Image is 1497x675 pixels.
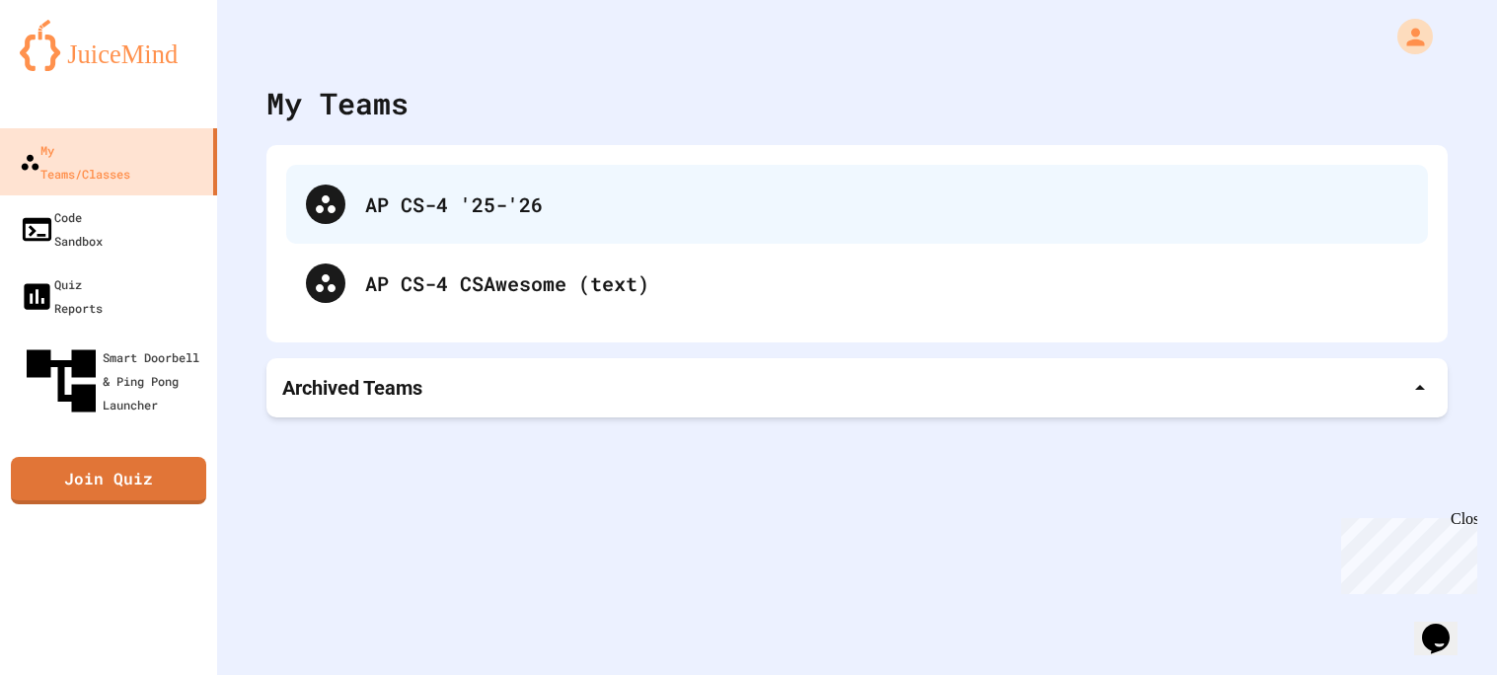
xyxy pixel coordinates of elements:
[365,189,1408,219] div: AP CS-4 '25-'26
[20,272,103,320] div: Quiz Reports
[286,244,1428,323] div: AP CS-4 CSAwesome (text)
[20,20,197,71] img: logo-orange.svg
[11,457,206,504] a: Join Quiz
[286,165,1428,244] div: AP CS-4 '25-'26
[20,205,103,253] div: Code Sandbox
[8,8,136,125] div: Chat with us now!Close
[282,374,422,402] p: Archived Teams
[1377,14,1438,59] div: My Account
[20,138,130,186] div: My Teams/Classes
[365,268,1408,298] div: AP CS-4 CSAwesome (text)
[20,339,209,422] div: Smart Doorbell & Ping Pong Launcher
[266,81,409,125] div: My Teams
[1414,596,1477,655] iframe: chat widget
[1333,510,1477,594] iframe: chat widget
